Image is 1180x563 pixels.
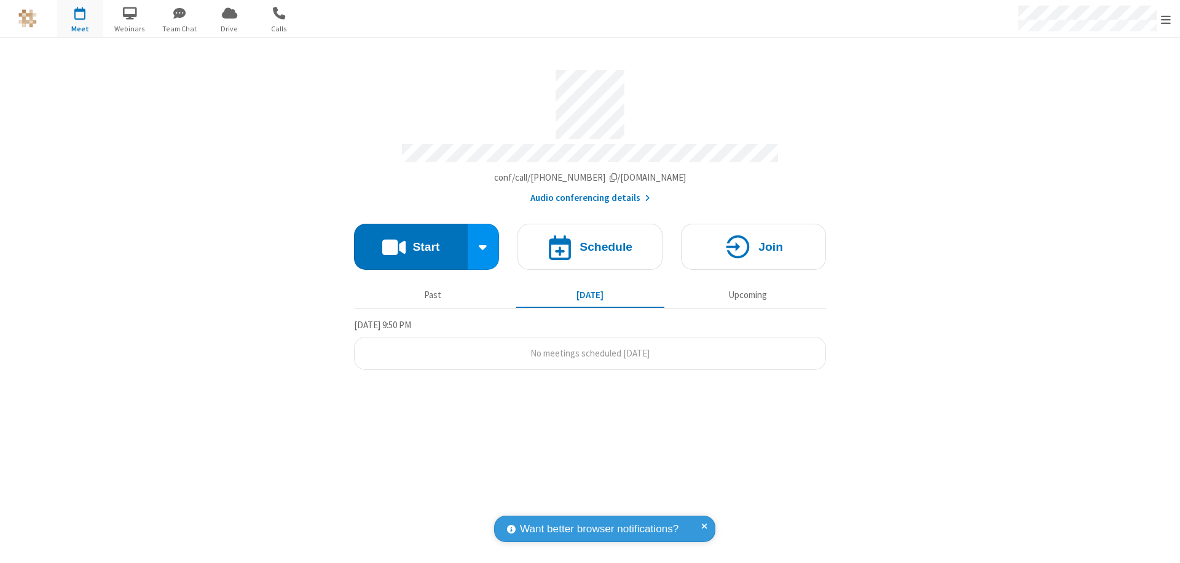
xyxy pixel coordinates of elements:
[520,521,678,537] span: Want better browser notifications?
[494,171,686,185] button: Copy my meeting room linkCopy my meeting room link
[107,23,153,34] span: Webinars
[681,224,826,270] button: Join
[580,241,632,253] h4: Schedule
[468,224,500,270] div: Start conference options
[674,283,822,307] button: Upcoming
[354,319,411,331] span: [DATE] 9:50 PM
[412,241,439,253] h4: Start
[354,318,826,371] section: Today's Meetings
[354,224,468,270] button: Start
[530,347,650,359] span: No meetings scheduled [DATE]
[18,9,37,28] img: QA Selenium DO NOT DELETE OR CHANGE
[530,191,650,205] button: Audio conferencing details
[157,23,203,34] span: Team Chat
[359,283,507,307] button: Past
[516,283,664,307] button: [DATE]
[494,171,686,183] span: Copy my meeting room link
[758,241,783,253] h4: Join
[206,23,253,34] span: Drive
[57,23,103,34] span: Meet
[517,224,663,270] button: Schedule
[256,23,302,34] span: Calls
[354,61,826,205] section: Account details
